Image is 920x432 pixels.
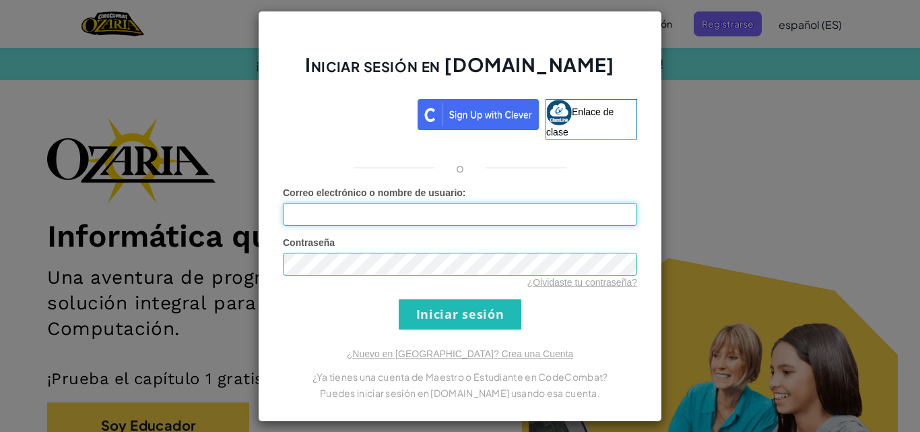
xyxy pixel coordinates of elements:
img: classlink-logo-small.png [546,100,572,125]
font: o [456,160,464,175]
font: Puedes iniciar sesión en [DOMAIN_NAME] usando esa cuenta. [320,387,600,399]
font: : [463,187,466,198]
font: Correo electrónico o nombre de usuario [283,187,463,198]
iframe: Botón de acceso con Google [276,98,418,127]
font: Iniciar sesión en [DOMAIN_NAME] [305,53,614,76]
input: Iniciar sesión [399,299,521,330]
a: ¿Olvidaste tu contraseña? [527,277,637,288]
a: ¿Nuevo en [GEOGRAPHIC_DATA]? Crea una Cuenta [347,348,573,359]
font: Enlace de clase [546,106,614,137]
img: clever_sso_button@2x.png [418,99,539,130]
font: ¿Ya tienes una cuenta de Maestro o Estudiante en CodeCombat? [313,371,608,383]
font: Contraseña [283,237,335,248]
